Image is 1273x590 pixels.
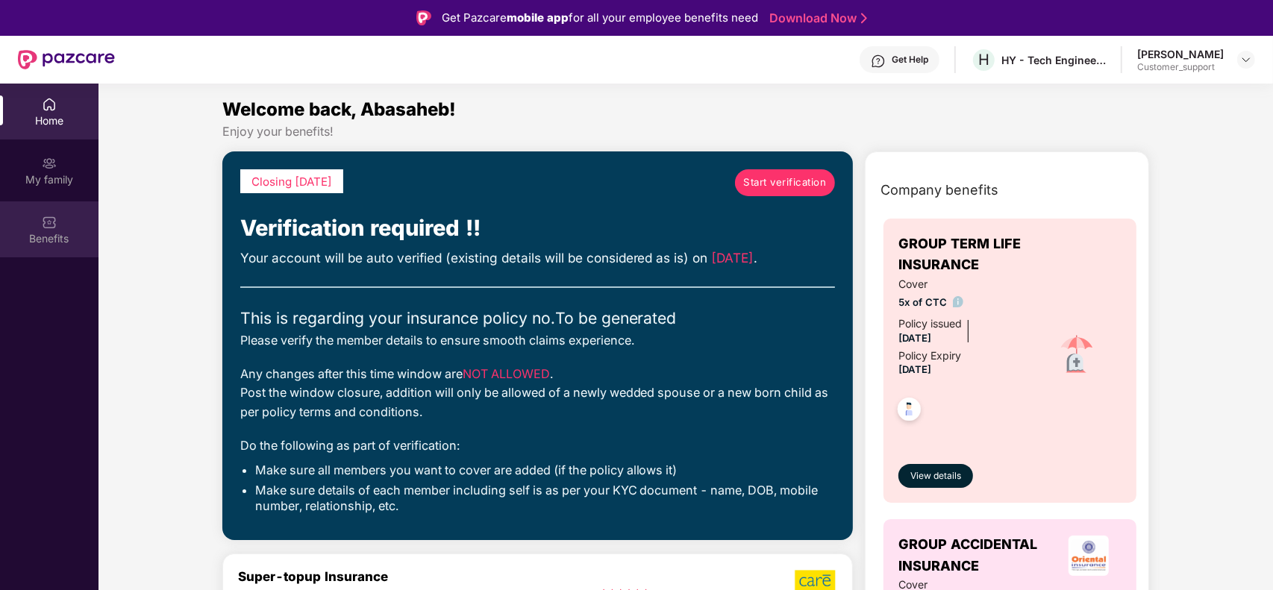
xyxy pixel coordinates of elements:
img: insurerLogo [1069,536,1109,576]
span: [DATE] [898,363,931,375]
div: Your account will be auto verified (existing details will be considered as is) on . [240,248,835,269]
div: Customer_support [1137,61,1224,73]
li: Make sure all members you want to cover are added (if the policy allows it) [255,462,835,478]
div: Any changes after this time window are . Post the window closure, addition will only be allowed o... [240,365,835,421]
img: svg+xml;base64,PHN2ZyB3aWR0aD0iMjAiIGhlaWdodD0iMjAiIHZpZXdCb3g9IjAgMCAyMCAyMCIgZmlsbD0ibm9uZSIgeG... [42,156,57,171]
div: Get Pazcare for all your employee benefits need [442,9,758,27]
span: NOT ALLOWED [463,366,550,381]
img: Stroke [861,10,867,26]
img: svg+xml;base64,PHN2ZyBpZD0iQmVuZWZpdHMiIHhtbG5zPSJodHRwOi8vd3d3LnczLm9yZy8yMDAwL3N2ZyIgd2lkdGg9Ij... [42,215,57,230]
img: info [953,296,964,307]
div: Enjoy your benefits! [222,124,1150,139]
div: Policy Expiry [898,348,961,364]
img: svg+xml;base64,PHN2ZyB4bWxucz0iaHR0cDovL3d3dy53My5vcmcvMjAwMC9zdmciIHdpZHRoPSI0OC45NDMiIGhlaWdodD... [891,393,928,430]
span: Welcome back, Abasaheb! [222,98,456,120]
span: [DATE] [898,332,931,344]
img: insurerLogo [1040,238,1118,271]
div: Get Help [892,54,928,66]
span: Cover [898,276,1033,292]
span: View details [910,469,961,483]
div: Please verify the member details to ensure smooth claims experience. [240,331,835,350]
span: H [978,51,989,69]
a: Download Now [769,10,863,26]
div: Do the following as part of verification: [240,436,835,455]
div: Policy issued [898,316,962,332]
div: This is regarding your insurance policy no. To be generated [240,306,835,330]
div: Verification required !! [240,211,835,245]
div: Super-topup Insurance [238,569,588,584]
button: View details [898,464,973,488]
strong: mobile app [507,10,569,25]
span: [DATE] [712,250,754,266]
a: Start verification [735,169,835,196]
img: Logo [416,10,431,25]
img: svg+xml;base64,PHN2ZyBpZD0iRHJvcGRvd24tMzJ4MzIiIHhtbG5zPSJodHRwOi8vd3d3LnczLm9yZy8yMDAwL3N2ZyIgd2... [1240,54,1252,66]
span: Closing [DATE] [251,175,332,189]
img: svg+xml;base64,PHN2ZyBpZD0iSGVscC0zMngzMiIgeG1sbnM9Imh0dHA6Ly93d3cudzMub3JnLzIwMDAvc3ZnIiB3aWR0aD... [871,54,886,69]
div: HY - Tech Engineers Limited [1001,53,1106,67]
span: GROUP ACCIDENTAL INSURANCE [898,534,1057,577]
img: svg+xml;base64,PHN2ZyBpZD0iSG9tZSIgeG1sbnM9Imh0dHA6Ly93d3cudzMub3JnLzIwMDAvc3ZnIiB3aWR0aD0iMjAiIG... [42,97,57,112]
span: 5x of CTC [898,295,1033,310]
img: New Pazcare Logo [18,50,115,69]
span: Company benefits [881,180,998,201]
span: Start verification [743,175,826,190]
div: [PERSON_NAME] [1137,47,1224,61]
span: GROUP TERM LIFE INSURANCE [898,233,1037,276]
li: Make sure details of each member including self is as per your KYC document - name, DOB, mobile n... [255,483,835,515]
img: icon [1051,329,1103,381]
